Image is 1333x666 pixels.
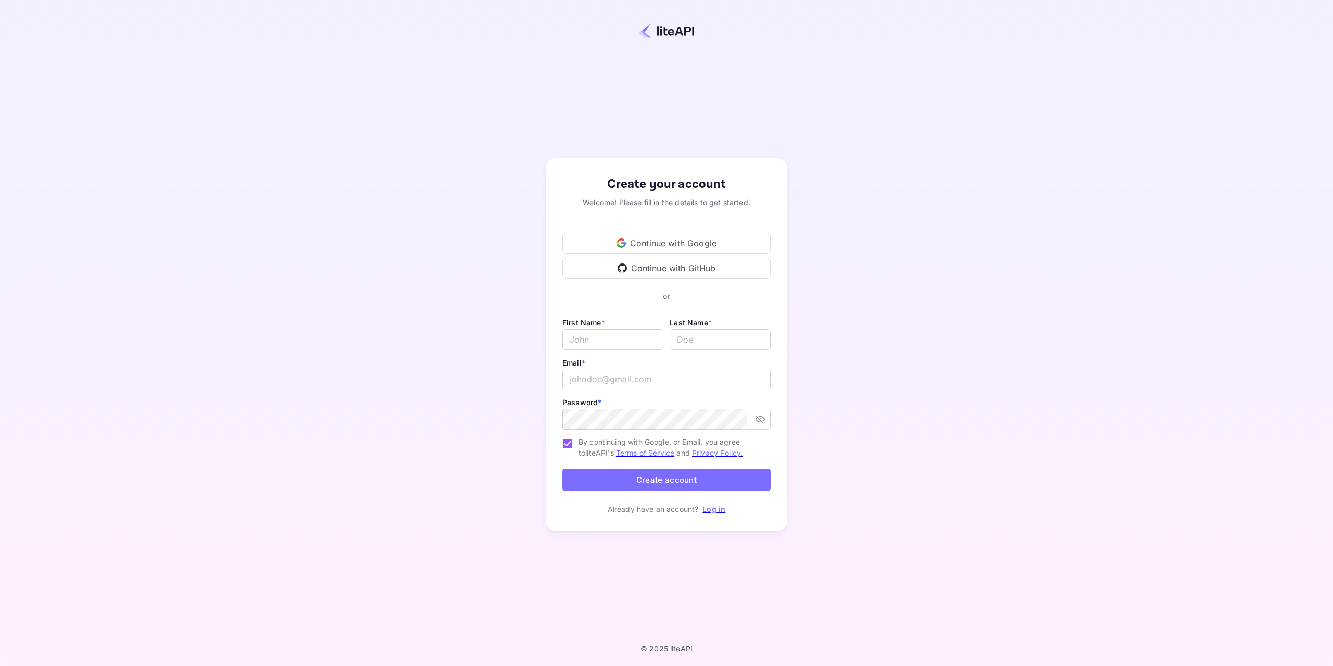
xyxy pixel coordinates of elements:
[692,448,743,457] a: Privacy Policy.
[751,410,770,429] button: toggle password visibility
[562,258,771,279] div: Continue with GitHub
[562,175,771,194] div: Create your account
[670,318,712,327] label: Last Name
[608,504,699,514] p: Already have an account?
[562,329,663,350] input: John
[702,505,725,513] a: Log in
[670,329,771,350] input: Doe
[562,233,771,254] div: Continue with Google
[639,23,694,39] img: liteapi
[579,436,762,458] span: By continuing with Google, or Email, you agree to liteAPI's and
[562,398,601,407] label: Password
[616,448,674,457] a: Terms of Service
[562,358,585,367] label: Email
[562,369,771,389] input: johndoe@gmail.com
[640,644,693,653] p: © 2025 liteAPI
[562,197,771,208] div: Welcome! Please fill in the details to get started.
[562,469,771,491] button: Create account
[562,318,605,327] label: First Name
